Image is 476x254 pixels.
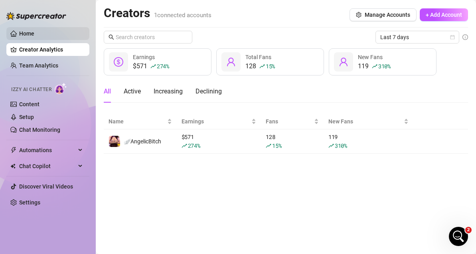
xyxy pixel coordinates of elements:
[124,87,141,96] div: Active
[114,57,123,67] span: dollar-circle
[104,114,177,129] th: Name
[339,57,348,67] span: user
[266,117,312,126] span: Fans
[109,136,120,147] img: 🪽AngelicBitch
[10,147,17,153] span: thunderbolt
[157,62,169,70] span: 274 %
[104,87,111,96] div: All
[335,142,347,149] span: 310 %
[372,63,377,69] span: rise
[272,142,281,149] span: 15 %
[182,117,250,126] span: Earnings
[188,142,200,149] span: 274 %
[245,62,275,71] div: 128
[19,127,60,133] a: Chat Monitoring
[19,144,76,157] span: Automations
[11,86,51,93] span: Izzy AI Chatter
[154,87,183,96] div: Increasing
[328,143,334,149] span: rise
[104,6,211,21] h2: Creators
[6,12,66,20] img: logo-BBDzfeDw.svg
[426,12,462,18] span: + Add Account
[124,138,161,145] span: 🪽AngelicBitch
[462,34,468,40] span: info-circle
[420,8,468,21] button: + Add Account
[380,31,454,43] span: Last 7 days
[19,43,83,56] a: Creator Analytics
[324,114,413,129] th: New Fans
[133,54,155,60] span: Earnings
[19,30,34,37] a: Home
[358,54,383,60] span: New Fans
[55,83,67,94] img: AI Chatter
[196,87,222,96] div: Declining
[19,199,40,206] a: Settings
[109,117,166,126] span: Name
[19,114,34,120] a: Setup
[150,63,156,69] span: rise
[261,114,324,129] th: Fans
[109,34,114,40] span: search
[19,101,40,107] a: Content
[226,57,236,67] span: user
[328,133,409,150] div: 119
[328,117,402,126] span: New Fans
[10,163,16,169] img: Chat Copilot
[358,62,391,71] div: 119
[378,62,391,70] span: 310 %
[19,160,76,173] span: Chat Copilot
[133,62,169,71] div: $571
[449,227,468,246] iframe: Intercom live chat
[365,12,410,18] span: Manage Accounts
[245,54,271,60] span: Total Fans
[450,35,455,40] span: calendar
[182,133,257,150] div: $ 571
[266,143,271,149] span: rise
[259,63,265,69] span: rise
[182,143,187,149] span: rise
[266,62,275,70] span: 15 %
[177,114,261,129] th: Earnings
[116,33,181,42] input: Search creators
[350,8,417,21] button: Manage Accounts
[465,227,472,233] span: 2
[19,62,58,69] a: Team Analytics
[266,133,319,150] div: 128
[356,12,361,18] span: setting
[154,12,211,19] span: 1 connected accounts
[19,183,73,190] a: Discover Viral Videos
